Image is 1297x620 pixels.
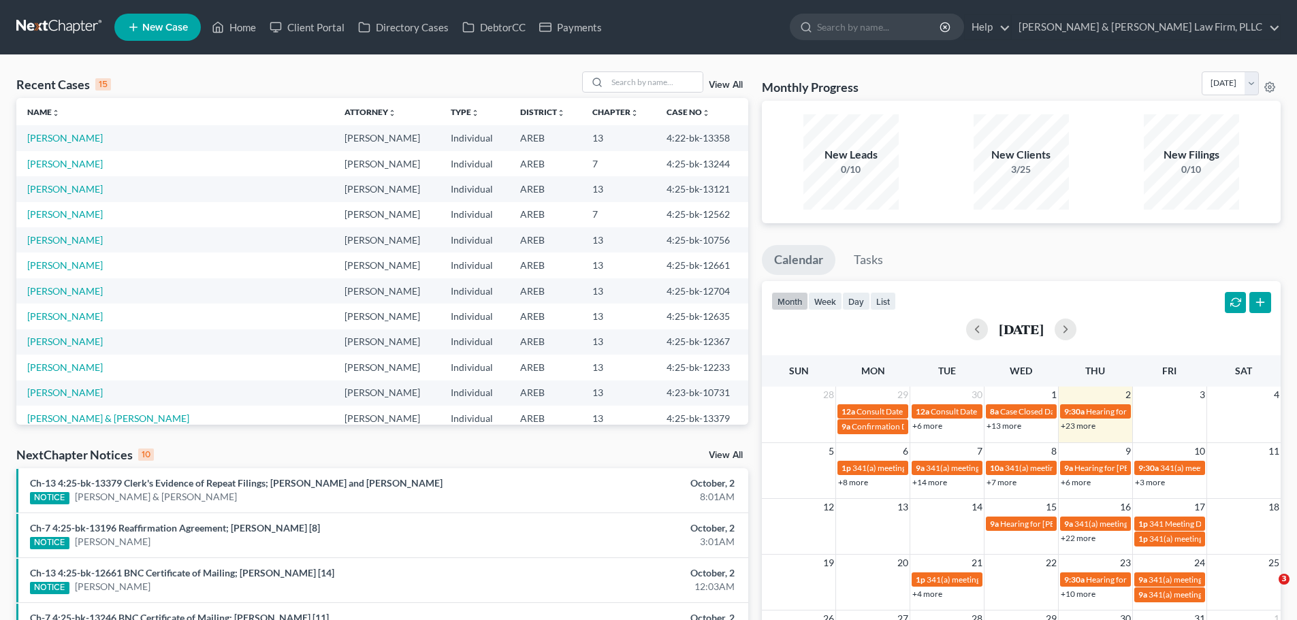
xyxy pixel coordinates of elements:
td: 13 [581,355,656,380]
a: [PERSON_NAME] [27,285,103,297]
span: 24 [1193,555,1206,571]
a: [PERSON_NAME] [27,132,103,144]
h2: [DATE] [999,322,1044,336]
span: 17 [1193,499,1206,515]
td: 4:25-bk-13244 [656,151,748,176]
a: Calendar [762,245,835,275]
a: Nameunfold_more [27,107,60,117]
span: 19 [822,555,835,571]
td: AREB [509,304,582,329]
div: October, 2 [509,521,735,535]
a: +8 more [838,477,868,487]
a: [PERSON_NAME] & [PERSON_NAME] [27,412,189,424]
span: 21 [970,555,984,571]
span: 341(a) meeting for [PERSON_NAME] [1005,463,1136,473]
i: unfold_more [630,109,639,117]
td: 4:25-bk-13121 [656,176,748,201]
a: [PERSON_NAME] [27,336,103,347]
td: AREB [509,329,582,355]
td: 13 [581,227,656,252]
td: AREB [509,125,582,150]
a: [PERSON_NAME] [27,259,103,271]
td: Individual [440,380,509,406]
td: AREB [509,176,582,201]
td: 4:25-bk-13379 [656,406,748,431]
span: 9:30a [1064,574,1085,585]
span: Consult Date for Love, [PERSON_NAME] [856,406,1001,417]
td: 4:25-bk-12635 [656,304,748,329]
div: NOTICE [30,582,69,594]
span: 8 [1050,443,1058,459]
td: [PERSON_NAME] [334,227,439,252]
td: 13 [581,329,656,355]
div: 15 [95,78,111,91]
a: [PERSON_NAME] [27,234,103,246]
td: AREB [509,406,582,431]
div: 8:01AM [509,490,735,504]
td: [PERSON_NAME] [334,304,439,329]
a: Chapterunfold_more [592,107,639,117]
td: [PERSON_NAME] [334,151,439,176]
span: 16 [1119,499,1132,515]
span: 1p [842,463,851,473]
td: Individual [440,151,509,176]
td: 4:25-bk-12562 [656,202,748,227]
span: 9a [1138,574,1147,585]
td: AREB [509,252,582,278]
span: 25 [1267,555,1281,571]
span: Tue [938,365,956,376]
td: AREB [509,355,582,380]
td: [PERSON_NAME] [334,252,439,278]
span: 3 [1198,387,1206,403]
span: Case Closed Date for [PERSON_NAME] [1000,406,1139,417]
span: Wed [1010,365,1032,376]
span: 12a [842,406,855,417]
td: Individual [440,125,509,150]
td: Individual [440,329,509,355]
span: Consult Date for [PERSON_NAME] [931,406,1055,417]
a: +4 more [912,589,942,599]
a: [PERSON_NAME] [27,361,103,373]
a: [PERSON_NAME] [27,208,103,220]
button: list [870,292,896,310]
td: 13 [581,304,656,329]
a: +13 more [987,421,1021,431]
td: 7 [581,151,656,176]
td: AREB [509,202,582,227]
span: 15 [1044,499,1058,515]
td: 13 [581,125,656,150]
td: 13 [581,176,656,201]
td: [PERSON_NAME] [334,406,439,431]
td: 13 [581,278,656,304]
div: 12:03AM [509,580,735,593]
td: Individual [440,406,509,431]
td: Individual [440,252,509,278]
iframe: Intercom live chat [1251,574,1283,606]
span: 341(a) meeting for [PERSON_NAME] [1149,574,1280,585]
button: week [808,292,842,310]
a: Tasks [842,245,895,275]
td: 4:25-bk-10756 [656,227,748,252]
td: 13 [581,252,656,278]
span: 6 [901,443,910,459]
a: +22 more [1061,533,1095,543]
a: Help [965,15,1010,39]
a: [PERSON_NAME] [27,387,103,398]
span: 5 [827,443,835,459]
td: 4:25-bk-12704 [656,278,748,304]
span: 9a [842,421,850,431]
td: Individual [440,304,509,329]
td: 4:22-bk-13358 [656,125,748,150]
td: [PERSON_NAME] [334,202,439,227]
span: Confirmation Date for [PERSON_NAME] [852,421,996,431]
a: Typeunfold_more [451,107,479,117]
a: Ch-13 4:25-bk-13379 Clerk's Evidence of Repeat Filings; [PERSON_NAME] and [PERSON_NAME] [30,477,443,489]
td: AREB [509,151,582,176]
td: Individual [440,227,509,252]
td: [PERSON_NAME] [334,329,439,355]
div: October, 2 [509,566,735,580]
span: 341(a) meeting for [PERSON_NAME] [926,463,1057,473]
span: Mon [861,365,885,376]
span: 3 [1279,574,1290,585]
span: 1p [1138,534,1148,544]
